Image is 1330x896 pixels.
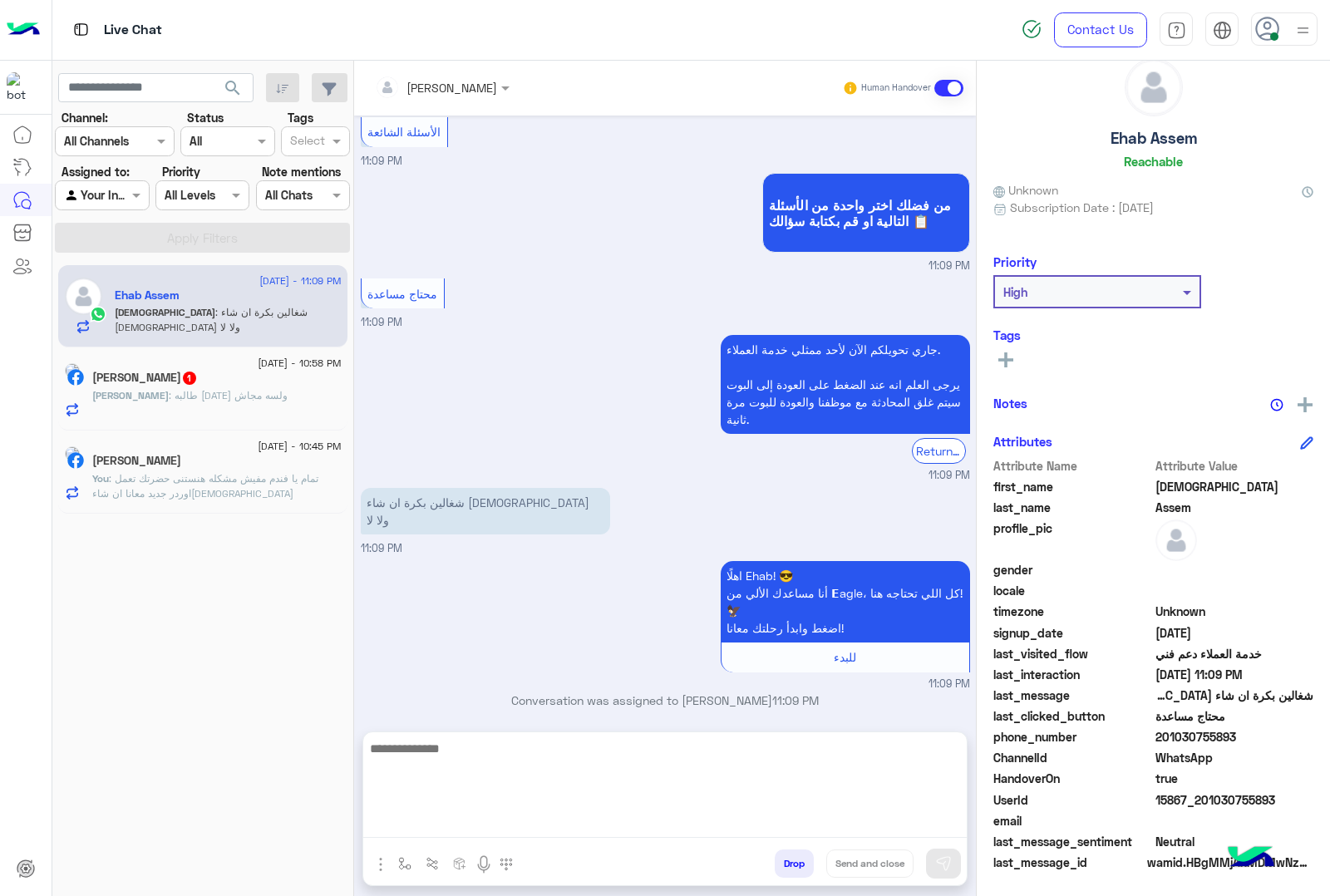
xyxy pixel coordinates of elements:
[55,223,350,253] button: Apply Filters
[1054,12,1147,47] a: Contact Us
[775,849,814,878] button: Drop
[721,561,970,642] p: 3/9/2025, 11:09 PM
[361,542,402,554] span: 11:09 PM
[993,603,1152,620] span: timezone
[419,849,446,877] button: Trigger scenario
[861,81,931,95] small: Human Handover
[92,454,181,468] h5: ناصر المطارقي
[993,728,1152,746] span: phone_number
[993,749,1152,766] span: ChannelId
[993,812,1152,830] span: email
[92,472,318,500] span: تمام يا فندم مفيش مشكله هنستنى حضرتك تعمل اوردر جديد معانا ان شاءالله
[500,858,513,871] img: make a call
[90,306,106,322] img: WhatsApp
[772,693,819,707] span: 11:09 PM
[398,857,411,870] img: select flow
[453,857,466,870] img: create order
[993,770,1152,787] span: HandoverOn
[1155,749,1314,766] span: 2
[993,707,1152,725] span: last_clicked_button
[288,131,325,153] div: Select
[1111,129,1197,148] h5: Ehab Assem
[288,109,313,126] label: Tags
[361,488,610,534] p: 3/9/2025, 11:09 PM
[1155,645,1314,662] span: خدمة العملاء دعم فني
[993,457,1152,475] span: Attribute Name
[213,73,254,109] button: search
[67,452,84,469] img: Facebook
[1022,19,1042,39] img: spinner
[993,833,1152,850] span: last_message_sentiment
[993,327,1313,342] h6: Tags
[1155,833,1314,850] span: 0
[367,125,441,139] span: الأسئلة الشائعة
[993,561,1152,578] span: gender
[1155,666,1314,683] span: 2025-09-03T20:09:46.407Z
[834,650,856,664] span: للبدء
[769,197,963,229] span: من فضلك اختر واحدة من الأسئلة التالية او قم بكتابة سؤالك 📋
[92,472,109,485] span: You
[361,692,970,709] p: Conversation was assigned to [PERSON_NAME]
[1155,582,1314,599] span: null
[1155,687,1314,704] span: شغالين بكرة ان شاء الله ولا لا
[62,109,108,126] label: Channel:
[115,306,215,318] span: [DEMOGRAPHIC_DATA]
[993,687,1152,704] span: last_message
[1155,519,1197,561] img: defaultAdmin.png
[1213,21,1232,40] img: tab
[993,666,1152,683] span: last_interaction
[1155,499,1314,516] span: Assem
[1270,398,1283,411] img: notes
[929,468,970,484] span: 11:09 PM
[371,854,391,874] img: send attachment
[1167,21,1186,40] img: tab
[993,181,1058,199] span: Unknown
[71,19,91,40] img: tab
[1155,770,1314,787] span: true
[993,478,1152,495] span: first_name
[262,163,341,180] label: Note mentions
[7,72,37,102] img: 713415422032625
[993,254,1037,269] h6: Priority
[993,396,1027,411] h6: Notes
[993,624,1152,642] span: signup_date
[929,677,970,692] span: 11:09 PM
[993,854,1144,871] span: last_message_id
[183,372,196,385] span: 1
[162,163,200,180] label: Priority
[1126,59,1182,116] img: defaultAdmin.png
[929,258,970,274] span: 11:09 PM
[258,439,341,454] span: [DATE] - 10:45 PM
[67,369,84,386] img: Facebook
[446,849,474,877] button: create order
[65,446,80,461] img: picture
[92,389,169,401] span: [PERSON_NAME]
[1155,457,1314,475] span: Attribute Value
[935,855,952,872] img: send message
[993,791,1152,809] span: UserId
[392,849,419,877] button: select flow
[187,109,224,126] label: Status
[1155,791,1314,809] span: 15867_201030755893
[1010,199,1154,216] span: Subscription Date : [DATE]
[1155,478,1314,495] span: Ehab
[1298,397,1313,412] img: add
[169,389,288,401] span: طالبه من يومين ولسه مجاش
[92,371,198,385] h5: Mohamed Adel
[1160,12,1193,47] a: tab
[426,857,439,870] img: Trigger scenario
[993,645,1152,662] span: last_visited_flow
[259,273,341,288] span: [DATE] - 11:09 PM
[62,163,130,180] label: Assigned to:
[7,12,40,47] img: Logo
[1155,603,1314,620] span: Unknown
[361,155,402,167] span: 11:09 PM
[1147,854,1313,871] span: wamid.HBgMMjAxMDMwNzU1ODkzFQIAEhgUM0FGN0REQUExNzg1MkY5MTlERDQA
[367,287,437,301] span: محتاج مساعدة
[721,335,970,434] p: 3/9/2025, 11:09 PM
[1155,707,1314,725] span: محتاج مساعدة
[258,356,341,371] span: [DATE] - 10:58 PM
[1155,812,1314,830] span: null
[993,582,1152,599] span: locale
[65,363,80,378] img: picture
